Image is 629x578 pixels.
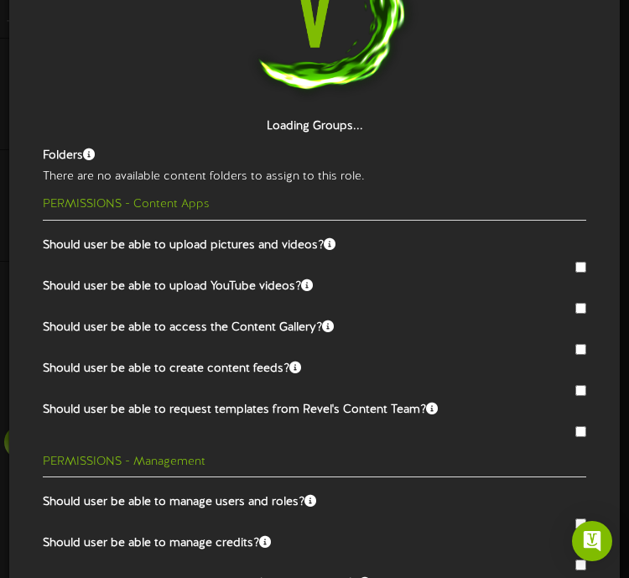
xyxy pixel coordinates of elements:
div: Open Intercom Messenger [572,521,612,561]
h5: PERMISSIONS - Management [43,456,586,468]
label: Folders [30,148,107,164]
label: Should user be able to create content feeds? [30,361,314,378]
div: There are no available content folders to assign to this role. [30,169,599,185]
label: Should user be able to request templates from Revel's Content Team? [30,402,450,419]
strong: Loading Groups... [267,120,363,133]
label: Should user be able to manage users and roles? [30,494,329,511]
label: Should user be able to upload pictures and videos? [30,237,348,254]
h5: PERMISSIONS - Content Apps [43,198,586,211]
label: Should user be able to access the Content Gallery? [30,320,346,336]
label: Should user be able to manage credits? [30,535,283,552]
label: Should user be able to upload YouTube videos? [30,279,325,295]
